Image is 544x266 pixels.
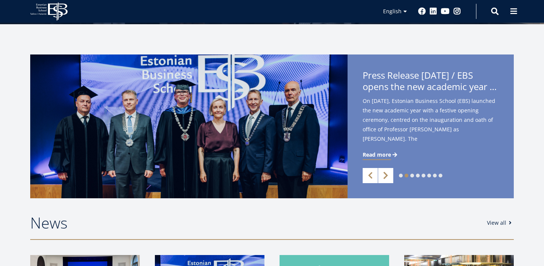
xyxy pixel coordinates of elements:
[433,174,437,177] a: 7
[363,81,499,92] span: opens the new academic year with the inauguration of [PERSON_NAME] [PERSON_NAME] – international ...
[422,174,425,177] a: 5
[439,174,442,177] a: 8
[427,174,431,177] a: 6
[363,168,378,183] a: Previous
[378,168,393,183] a: Next
[399,174,403,177] a: 1
[430,8,437,15] a: Linkedin
[405,174,408,177] a: 2
[30,213,479,232] h2: News
[363,151,391,159] span: Read more
[441,8,450,15] a: Youtube
[416,174,420,177] a: 4
[363,96,499,156] span: On [DATE], Estonian Business School (EBS) launched the new academic year with a festive opening c...
[453,8,461,15] a: Instagram
[363,151,399,159] a: Read more
[418,8,426,15] a: Facebook
[30,54,348,198] img: Rector inaugaration
[363,70,499,95] span: Press Release [DATE] / EBS
[410,174,414,177] a: 3
[487,219,514,227] a: View all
